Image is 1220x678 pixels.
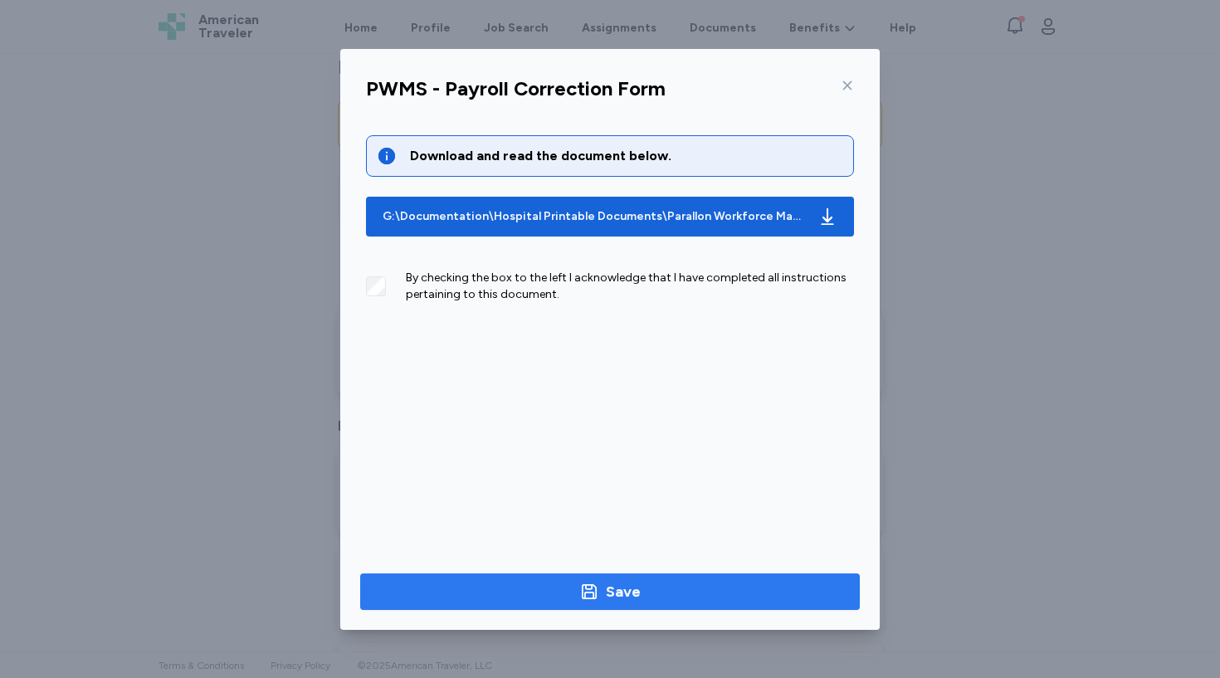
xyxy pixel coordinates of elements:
[366,76,666,102] div: PWMS - Payroll Correction Form
[360,573,860,610] button: Save
[606,580,641,603] div: Save
[383,208,804,225] div: G:\Documentation\Hospital Printable Documents\Parallon Workforce Management Solutions\PWMS - Payr...
[366,197,854,237] button: G:\Documentation\Hospital Printable Documents\Parallon Workforce Management Solutions\PWMS - Payr...
[406,270,854,303] div: By checking the box to the left I acknowledge that I have completed all instructions pertaining t...
[410,146,843,166] div: Download and read the document below.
